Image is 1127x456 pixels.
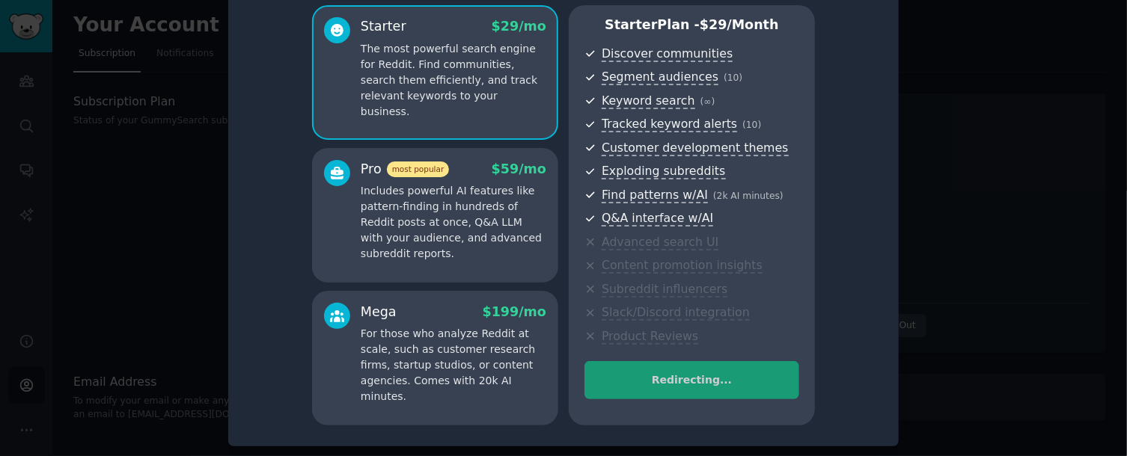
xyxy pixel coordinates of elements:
[361,17,406,36] div: Starter
[602,329,698,345] span: Product Reviews
[602,211,713,227] span: Q&A interface w/AI
[602,70,718,85] span: Segment audiences
[700,96,715,107] span: ( ∞ )
[602,117,737,132] span: Tracked keyword alerts
[700,17,779,32] span: $ 29 /month
[602,305,750,321] span: Slack/Discord integration
[361,41,546,120] p: The most powerful search engine for Reddit. Find communities, search them efficiently, and track ...
[361,326,546,404] p: For those who analyze Reddit at scale, such as customer research firms, startup studios, or conte...
[602,164,725,179] span: Exploding subreddits
[602,141,789,156] span: Customer development themes
[387,161,450,177] span: most popular
[602,46,733,62] span: Discover communities
[602,282,727,298] span: Subreddit influencers
[584,16,799,34] p: Starter Plan -
[361,160,449,179] div: Pro
[483,304,546,319] span: $ 199 /mo
[724,73,742,83] span: ( 10 )
[742,120,761,130] span: ( 10 )
[361,303,397,321] div: Mega
[602,235,718,250] span: Advanced search UI
[602,258,763,274] span: Content promotion insights
[492,161,546,176] span: $ 59 /mo
[492,19,546,34] span: $ 29 /mo
[602,93,695,109] span: Keyword search
[602,188,708,203] span: Find patterns w/AI
[713,191,784,201] span: ( 2k AI minutes )
[361,183,546,262] p: Includes powerful AI features like pattern-finding in hundreds of Reddit posts at once, Q&A LLM w...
